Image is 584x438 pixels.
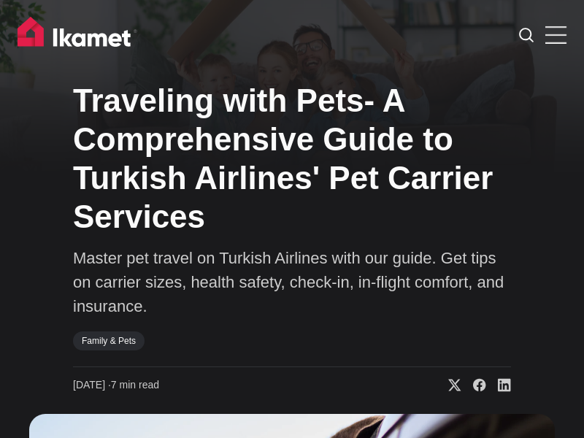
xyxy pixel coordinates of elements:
[437,378,461,393] a: Share on X
[73,378,159,393] time: 7 min read
[73,246,511,318] p: Master pet travel on Turkish Airlines with our guide. Get tips on carrier sizes, health safety, c...
[73,331,145,350] a: Family & Pets
[486,378,511,393] a: Share on Linkedin
[461,378,486,393] a: Share on Facebook
[73,379,111,391] span: [DATE] ∙
[73,82,511,236] h1: Traveling with Pets- A Comprehensive Guide to Turkish Airlines' Pet Carrier Services
[18,17,137,53] img: Ikamet home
